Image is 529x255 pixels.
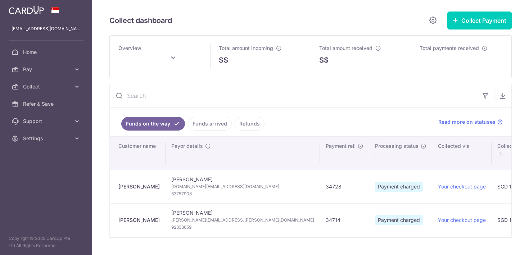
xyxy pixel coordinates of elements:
th: Collected via [432,137,492,170]
span: Home [23,49,71,56]
th: Payment ref. [320,137,369,170]
span: Payment charged [375,215,423,225]
span: Pay [23,66,71,73]
th: Processing status [369,137,432,170]
span: [PERSON_NAME][EMAIL_ADDRESS][PERSON_NAME][DOMAIN_NAME] [171,217,314,224]
span: Help [64,5,78,12]
th: Customer name [110,137,166,170]
div: [PERSON_NAME] [118,183,160,190]
span: Payment charged [375,182,423,192]
a: Your checkout page [438,217,486,223]
input: Search [110,84,477,107]
a: Read more on statuses [438,118,503,126]
span: Settings [23,135,71,142]
span: Payment ref. [326,142,356,150]
th: Payor details [166,137,320,170]
td: [PERSON_NAME] [166,203,320,237]
span: [DOMAIN_NAME][EMAIL_ADDRESS][DOMAIN_NAME] [171,183,314,190]
td: 34728 [320,170,369,203]
span: Processing status [375,142,419,150]
td: [PERSON_NAME] [166,170,320,203]
span: 33757908 [171,190,314,197]
a: Your checkout page [438,183,486,190]
a: Refunds [235,117,264,131]
span: Total payments received [420,45,479,51]
button: Collect Payment [447,12,512,29]
span: S$ [319,55,329,65]
div: [PERSON_NAME] [118,217,160,224]
span: Payor details [171,142,203,150]
span: Read more on statuses [438,118,496,126]
p: [EMAIL_ADDRESS][DOMAIN_NAME] [12,25,81,32]
td: 34714 [320,203,369,237]
span: Overview [118,45,141,51]
span: S$ [219,55,228,65]
a: Funds on the way [121,117,185,131]
span: Support [23,118,71,125]
span: Refer & Save [23,100,71,108]
h5: Collect dashboard [109,15,172,26]
span: Total amount received [319,45,372,51]
span: 92333659 [171,224,314,231]
span: Collect [23,83,71,90]
span: Total amount incoming [219,45,273,51]
img: CardUp [9,6,44,14]
a: Funds arrived [188,117,232,131]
